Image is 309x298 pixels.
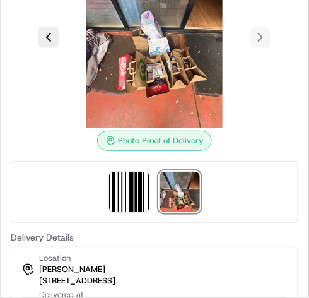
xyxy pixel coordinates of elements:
span: [STREET_ADDRESS] [39,275,115,287]
span: Location [39,253,71,264]
div: Photo Proof of Delivery [97,131,212,151]
img: barcode_scan_on_pickup image [109,172,149,212]
img: photo_proof_of_delivery image [160,172,200,212]
label: Delivery Details [11,233,298,242]
span: [PERSON_NAME] [39,264,105,275]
